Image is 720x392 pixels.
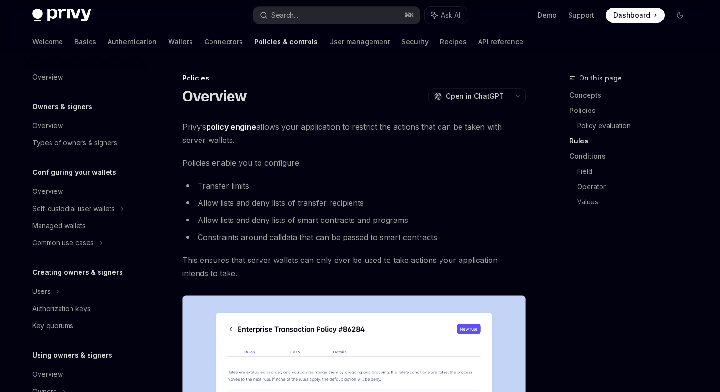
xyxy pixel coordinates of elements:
span: Policies enable you to configure: [182,156,526,170]
a: Key quorums [25,317,147,334]
a: Recipes [440,30,467,53]
a: Welcome [32,30,63,53]
a: Authentication [108,30,157,53]
div: Types of owners & signers [32,137,117,149]
h5: Using owners & signers [32,350,112,361]
a: Operator [577,179,695,194]
a: API reference [478,30,523,53]
a: Values [577,194,695,210]
button: Toggle dark mode [672,8,688,23]
div: Policies [182,73,526,83]
div: Key quorums [32,320,73,332]
a: Overview [25,69,147,86]
li: Allow lists and deny lists of smart contracts and programs [182,213,526,227]
div: Overview [32,186,63,197]
a: Authorization keys [25,300,147,317]
a: Demo [538,10,557,20]
div: Users [32,286,50,297]
span: Ask AI [441,10,460,20]
div: Authorization keys [32,303,90,314]
li: Allow lists and deny lists of transfer recipients [182,196,526,210]
div: Managed wallets [32,220,86,231]
div: Overview [32,369,63,380]
a: Policies [570,103,695,118]
h5: Creating owners & signers [32,267,123,278]
a: Dashboard [606,8,665,23]
a: Overview [25,366,147,383]
div: Common use cases [32,237,94,249]
button: Open in ChatGPT [428,88,510,104]
a: Managed wallets [25,217,147,234]
span: This ensures that server wallets can only ever be used to take actions your application intends t... [182,253,526,280]
span: Dashboard [613,10,650,20]
button: Ask AI [425,7,467,24]
a: Policy evaluation [577,118,695,133]
h1: Overview [182,88,247,105]
a: Support [568,10,594,20]
strong: policy engine [206,122,256,131]
li: Transfer limits [182,179,526,192]
a: Security [401,30,429,53]
a: Overview [25,117,147,134]
span: Open in ChatGPT [446,91,504,101]
a: Policies & controls [254,30,318,53]
a: Types of owners & signers [25,134,147,151]
a: Wallets [168,30,193,53]
a: Conditions [570,149,695,164]
img: dark logo [32,9,91,22]
button: Search...⌘K [253,7,420,24]
li: Constraints around calldata that can be passed to smart contracts [182,231,526,244]
div: Overview [32,71,63,83]
a: Concepts [570,88,695,103]
a: Basics [74,30,96,53]
a: Field [577,164,695,179]
div: Self-custodial user wallets [32,203,115,214]
a: Overview [25,183,147,200]
span: ⌘ K [404,11,414,19]
a: User management [329,30,390,53]
span: On this page [579,72,622,84]
div: Search... [271,10,298,21]
span: Privy’s allows your application to restrict the actions that can be taken with server wallets. [182,120,526,147]
h5: Owners & signers [32,101,92,112]
div: Overview [32,120,63,131]
a: Rules [570,133,695,149]
h5: Configuring your wallets [32,167,116,178]
a: Connectors [204,30,243,53]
